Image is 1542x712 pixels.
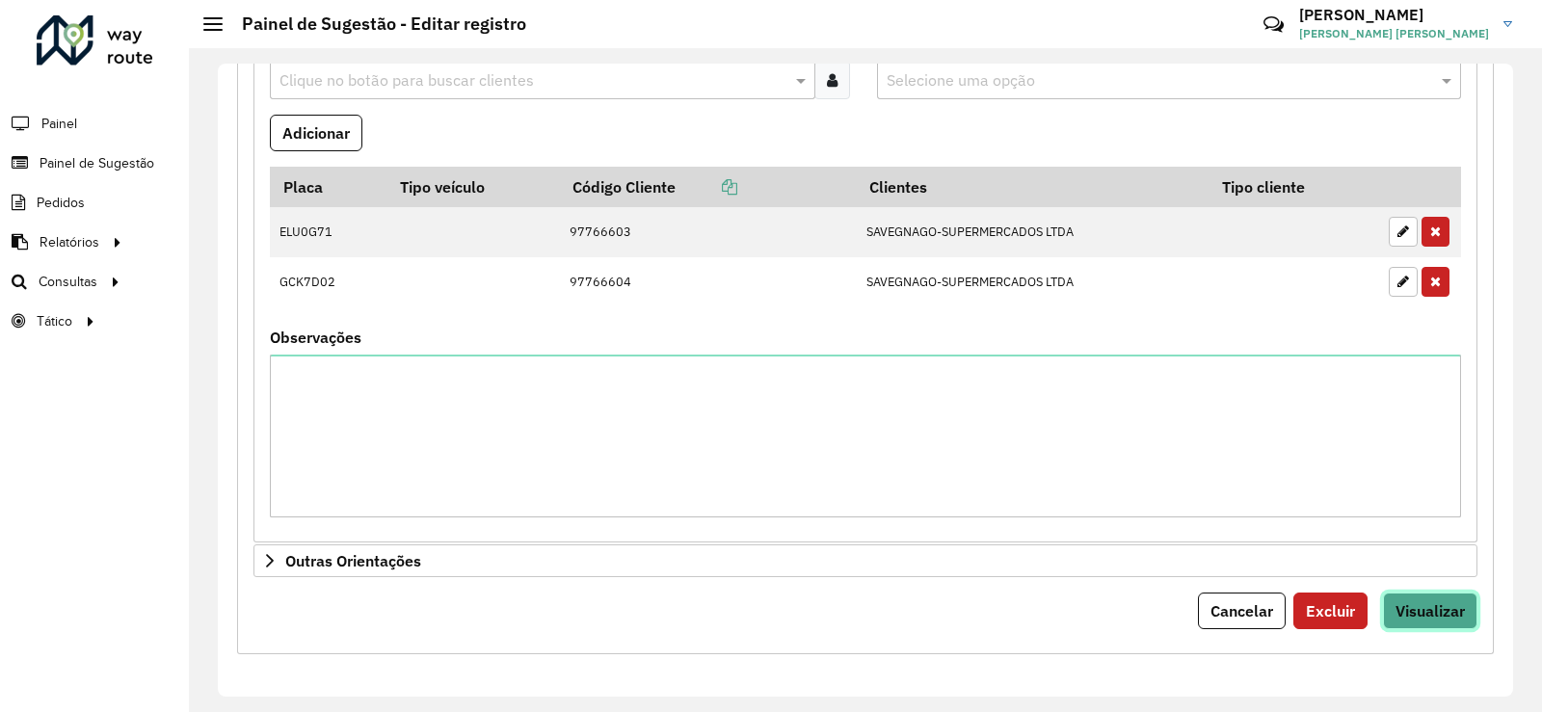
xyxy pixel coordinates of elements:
[1299,6,1489,24] h3: [PERSON_NAME]
[270,115,362,151] button: Adicionar
[387,167,560,207] th: Tipo veículo
[1198,593,1286,629] button: Cancelar
[37,311,72,331] span: Tático
[270,167,387,207] th: Placa
[41,114,77,134] span: Painel
[857,207,1210,257] td: SAVEGNAGO-SUPERMERCADOS LTDA
[1299,25,1489,42] span: [PERSON_NAME] [PERSON_NAME]
[39,272,97,292] span: Consultas
[1210,167,1379,207] th: Tipo cliente
[270,257,387,307] td: GCK7D02
[40,153,154,173] span: Painel de Sugestão
[285,553,421,568] span: Outras Orientações
[1396,601,1465,620] span: Visualizar
[560,257,857,307] td: 97766604
[37,193,85,213] span: Pedidos
[857,257,1210,307] td: SAVEGNAGO-SUPERMERCADOS LTDA
[1293,593,1368,629] button: Excluir
[560,167,857,207] th: Código Cliente
[223,13,526,35] h2: Painel de Sugestão - Editar registro
[1253,4,1294,45] a: Contato Rápido
[270,326,361,349] label: Observações
[1383,593,1477,629] button: Visualizar
[40,232,99,252] span: Relatórios
[270,207,387,257] td: ELU0G71
[857,167,1210,207] th: Clientes
[560,207,857,257] td: 97766603
[676,177,737,197] a: Copiar
[253,544,1477,577] a: Outras Orientações
[1306,601,1355,620] span: Excluir
[1210,601,1273,620] span: Cancelar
